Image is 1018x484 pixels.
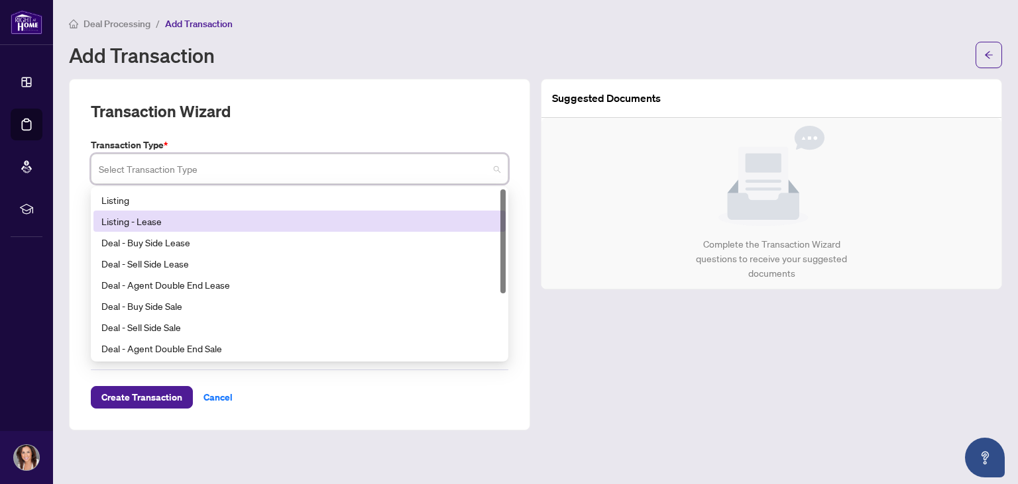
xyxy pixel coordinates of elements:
span: home [69,19,78,28]
img: Null State Icon [718,126,824,226]
article: Suggested Documents [552,90,661,107]
div: Listing - Lease [93,211,506,232]
h2: Transaction Wizard [91,101,231,122]
div: Deal - Sell Side Sale [101,320,498,334]
span: Cancel [203,387,233,408]
div: Deal - Agent Double End Sale [101,341,498,356]
div: Deal - Agent Double End Sale [93,338,506,359]
div: Listing [101,193,498,207]
div: Deal - Buy Side Sale [93,295,506,316]
div: Deal - Sell Side Sale [93,316,506,338]
label: Transaction Type [91,138,508,152]
li: / [156,16,160,31]
div: Deal - Buy Side Lease [101,235,498,250]
img: Profile Icon [14,445,39,470]
div: Deal - Agent Double End Lease [93,274,506,295]
span: arrow-left [984,50,993,60]
button: Create Transaction [91,386,193,409]
span: Deal Processing [84,18,150,30]
button: Open asap [965,438,1005,477]
div: Deal - Agent Double End Lease [101,277,498,292]
div: Deal - Buy Side Sale [101,299,498,313]
div: Listing - Lease [101,214,498,228]
div: Listing [93,189,506,211]
img: logo [11,10,42,34]
button: Cancel [193,386,243,409]
span: Create Transaction [101,387,182,408]
h1: Add Transaction [69,44,215,66]
div: Deal - Sell Side Lease [93,253,506,274]
div: Deal - Sell Side Lease [101,256,498,271]
div: Deal - Buy Side Lease [93,232,506,253]
span: Add Transaction [165,18,233,30]
div: Complete the Transaction Wizard questions to receive your suggested documents [682,237,862,281]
